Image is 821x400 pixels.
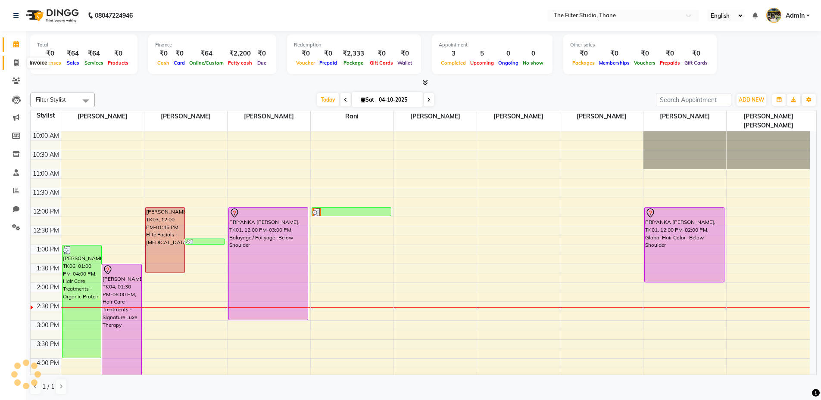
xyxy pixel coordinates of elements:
[312,208,391,216] div: [PERSON_NAME], TK05, 12:00 PM-12:15 PM, Waxing - [DEMOGRAPHIC_DATA] -Underarms
[144,111,227,122] span: [PERSON_NAME]
[766,8,781,23] img: Admin
[22,3,81,28] img: logo
[739,96,764,103] span: ADD NEW
[35,359,61,368] div: 4:00 PM
[31,150,61,159] div: 10:30 AM
[226,60,254,66] span: Petty cash
[570,41,710,49] div: Other sales
[31,226,61,235] div: 12:30 PM
[368,49,395,59] div: ₹0
[786,11,805,20] span: Admin
[496,49,521,59] div: 0
[727,111,810,131] span: [PERSON_NAME] [PERSON_NAME]
[341,60,365,66] span: Package
[496,60,521,66] span: Ongoing
[468,49,496,59] div: 5
[146,208,185,273] div: [PERSON_NAME], TK03, 12:00 PM-01:45 PM, Elite Facials -[MEDICAL_DATA]
[187,49,226,59] div: ₹64
[317,49,339,59] div: ₹0
[35,283,61,292] div: 2:00 PM
[645,208,724,282] div: PRIYANKA [PERSON_NAME], TK01, 12:00 PM-02:00 PM, Global Hair Color -Below Shoulder
[294,60,317,66] span: Voucher
[317,93,339,106] span: Today
[106,49,131,59] div: ₹0
[82,60,106,66] span: Services
[254,49,269,59] div: ₹0
[31,188,61,197] div: 11:30 AM
[35,340,61,349] div: 3:30 PM
[317,60,339,66] span: Prepaid
[61,111,144,122] span: [PERSON_NAME]
[311,111,393,122] span: Rani
[82,49,106,59] div: ₹64
[37,49,63,59] div: ₹0
[155,49,172,59] div: ₹0
[95,3,133,28] b: 08047224946
[31,169,61,178] div: 11:00 AM
[226,49,254,59] div: ₹2,200
[521,60,546,66] span: No show
[632,49,658,59] div: ₹0
[658,49,682,59] div: ₹0
[682,49,710,59] div: ₹0
[27,58,49,68] div: Invoice
[37,41,131,49] div: Total
[339,49,368,59] div: ₹2,333
[65,60,81,66] span: Sales
[31,131,61,140] div: 10:00 AM
[560,111,643,122] span: [PERSON_NAME]
[31,111,61,120] div: Stylist
[439,49,468,59] div: 3
[597,60,632,66] span: Memberships
[35,321,61,330] div: 3:00 PM
[155,60,172,66] span: Cash
[35,302,61,311] div: 2:30 PM
[477,111,560,122] span: [PERSON_NAME]
[521,49,546,59] div: 0
[570,49,597,59] div: ₹0
[632,60,658,66] span: Vouchers
[42,382,54,391] span: 1 / 1
[294,49,317,59] div: ₹0
[439,41,546,49] div: Appointment
[36,96,66,103] span: Filter Stylist
[172,49,187,59] div: ₹0
[394,111,477,122] span: [PERSON_NAME]
[682,60,710,66] span: Gift Cards
[658,60,682,66] span: Prepaids
[570,60,597,66] span: Packages
[737,94,766,106] button: ADD NEW
[187,60,226,66] span: Online/Custom
[31,207,61,216] div: 12:00 PM
[468,60,496,66] span: Upcoming
[62,245,102,358] div: [PERSON_NAME], TK06, 01:00 PM-04:00 PM, Hair Care Treatments -Organic Protein
[294,41,414,49] div: Redemption
[597,49,632,59] div: ₹0
[643,111,726,122] span: [PERSON_NAME]
[395,49,414,59] div: ₹0
[656,93,731,106] input: Search Appointment
[368,60,395,66] span: Gift Cards
[376,93,419,106] input: 2025-10-04
[63,49,82,59] div: ₹64
[228,111,310,122] span: [PERSON_NAME]
[185,239,225,244] div: [PERSON_NAME], TK06, 12:50 PM-01:00 PM, Threading -Eyebrows
[172,60,187,66] span: Card
[106,60,131,66] span: Products
[255,60,268,66] span: Due
[229,208,308,320] div: PRIYANKA [PERSON_NAME], TK01, 12:00 PM-03:00 PM, Balayage / Foilyage -Below Shoulder
[439,60,468,66] span: Completed
[155,41,269,49] div: Finance
[359,96,376,103] span: Sat
[35,245,61,254] div: 1:00 PM
[35,264,61,273] div: 1:30 PM
[395,60,414,66] span: Wallet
